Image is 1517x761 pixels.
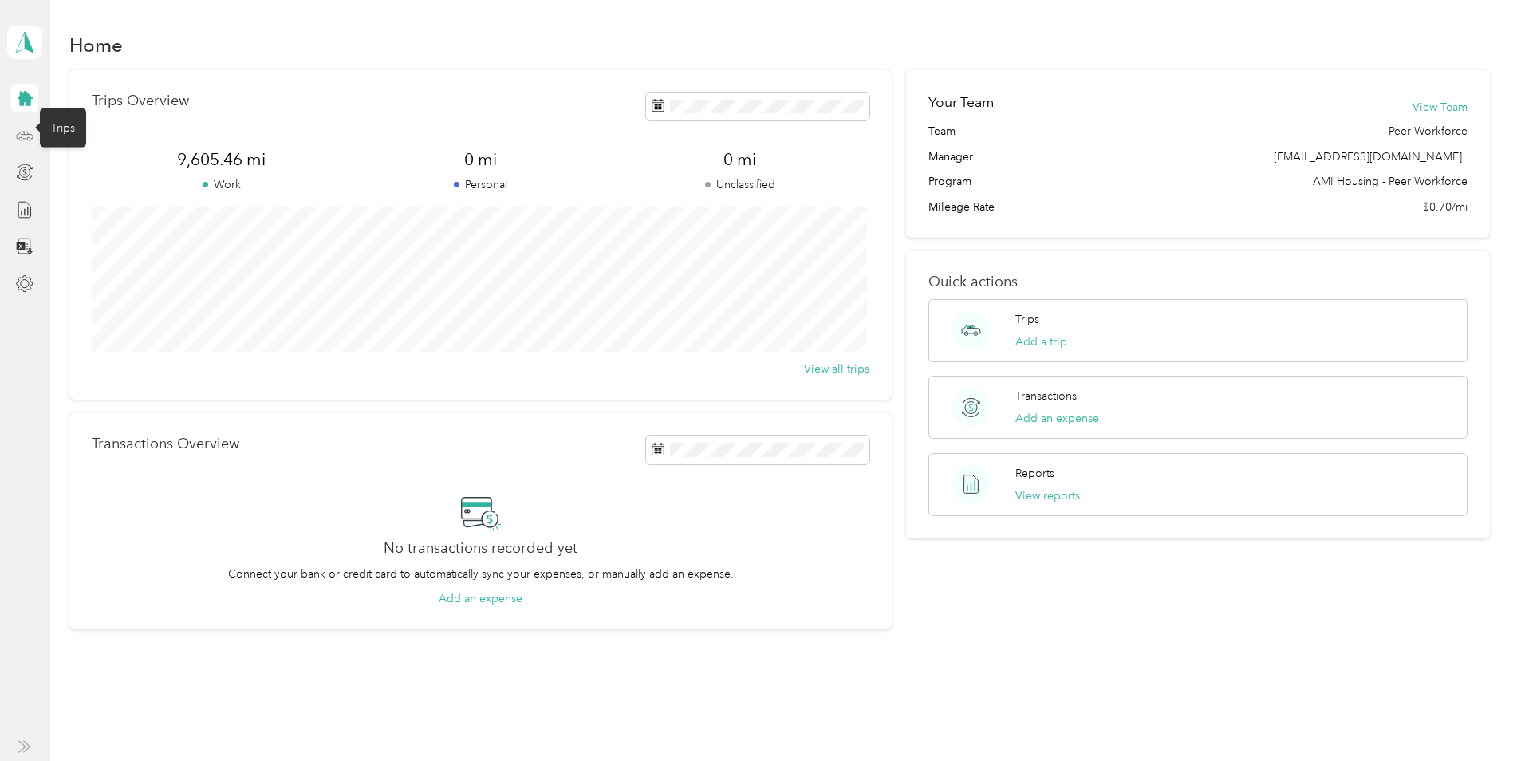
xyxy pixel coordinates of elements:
[69,37,123,53] h1: Home
[92,176,351,193] p: Work
[1389,123,1468,140] span: Peer Workforce
[228,566,734,582] p: Connect your bank or credit card to automatically sync your expenses, or manually add an expense.
[928,173,971,190] span: Program
[928,123,956,140] span: Team
[1428,672,1517,761] iframe: Everlance-gr Chat Button Frame
[92,93,189,109] p: Trips Overview
[1413,99,1468,116] button: View Team
[1015,388,1077,404] p: Transactions
[928,274,1468,290] p: Quick actions
[1015,487,1080,504] button: View reports
[1313,173,1468,190] span: AMI Housing - Peer Workforce
[1015,465,1054,482] p: Reports
[92,148,351,171] span: 9,605.46 mi
[928,199,995,215] span: Mileage Rate
[1423,199,1468,215] span: $0.70/mi
[928,93,994,112] h2: Your Team
[610,176,869,193] p: Unclassified
[40,108,86,148] div: Trips
[439,590,522,607] button: Add an expense
[610,148,869,171] span: 0 mi
[351,176,610,193] p: Personal
[1015,410,1099,427] button: Add an expense
[351,148,610,171] span: 0 mi
[928,148,973,165] span: Manager
[92,436,239,452] p: Transactions Overview
[1015,333,1067,350] button: Add a trip
[804,361,869,377] button: View all trips
[1274,150,1462,164] span: [EMAIL_ADDRESS][DOMAIN_NAME]
[1015,311,1039,328] p: Trips
[384,540,577,557] h2: No transactions recorded yet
